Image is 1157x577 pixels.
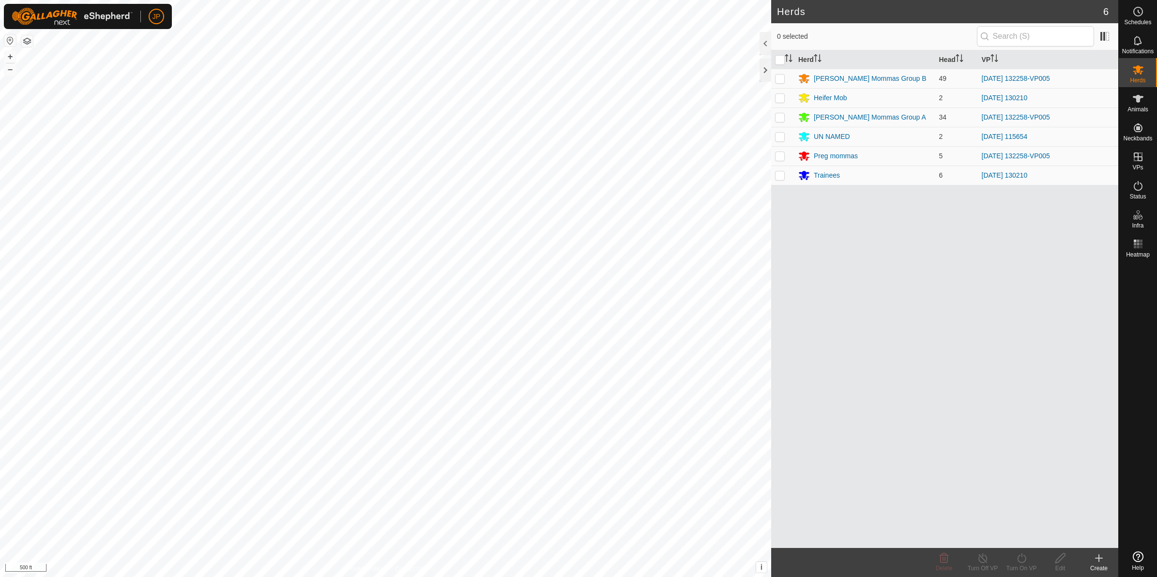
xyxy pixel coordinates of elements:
[1002,564,1041,573] div: Turn On VP
[1124,19,1151,25] span: Schedules
[1132,223,1143,228] span: Infra
[814,74,927,84] div: [PERSON_NAME] Mommas Group B
[982,152,1050,160] a: [DATE] 132258-VP005
[756,562,767,573] button: i
[1119,547,1157,575] a: Help
[1041,564,1080,573] div: Edit
[21,35,33,47] button: Map Layers
[963,564,1002,573] div: Turn Off VP
[794,50,935,69] th: Herd
[1080,564,1118,573] div: Create
[814,170,840,181] div: Trainees
[982,171,1028,179] a: [DATE] 130210
[977,26,1094,46] input: Search (S)
[814,151,858,161] div: Preg mommas
[939,75,947,82] span: 49
[1123,136,1152,141] span: Neckbands
[785,56,792,63] p-sorticon: Activate to sort
[814,93,847,103] div: Heifer Mob
[777,6,1103,17] h2: Herds
[814,56,822,63] p-sorticon: Activate to sort
[1127,106,1148,112] span: Animals
[12,8,133,25] img: Gallagher Logo
[1132,565,1144,571] span: Help
[939,133,943,140] span: 2
[939,152,943,160] span: 5
[982,75,1050,82] a: [DATE] 132258-VP005
[1129,194,1146,199] span: Status
[814,112,926,122] div: [PERSON_NAME] Mommas Group A
[1122,48,1154,54] span: Notifications
[978,50,1119,69] th: VP
[1132,165,1143,170] span: VPs
[982,133,1028,140] a: [DATE] 115654
[939,113,947,121] span: 34
[395,564,424,573] a: Contact Us
[982,94,1028,102] a: [DATE] 130210
[982,113,1050,121] a: [DATE] 132258-VP005
[1103,4,1109,19] span: 6
[152,12,160,22] span: JP
[4,35,16,46] button: Reset Map
[761,563,762,571] span: i
[814,132,850,142] div: UN NAMED
[939,94,943,102] span: 2
[1130,77,1145,83] span: Herds
[1126,252,1150,258] span: Heatmap
[4,63,16,75] button: –
[347,564,383,573] a: Privacy Policy
[939,171,943,179] span: 6
[990,56,998,63] p-sorticon: Activate to sort
[4,51,16,62] button: +
[936,565,953,572] span: Delete
[777,31,977,42] span: 0 selected
[935,50,978,69] th: Head
[956,56,963,63] p-sorticon: Activate to sort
